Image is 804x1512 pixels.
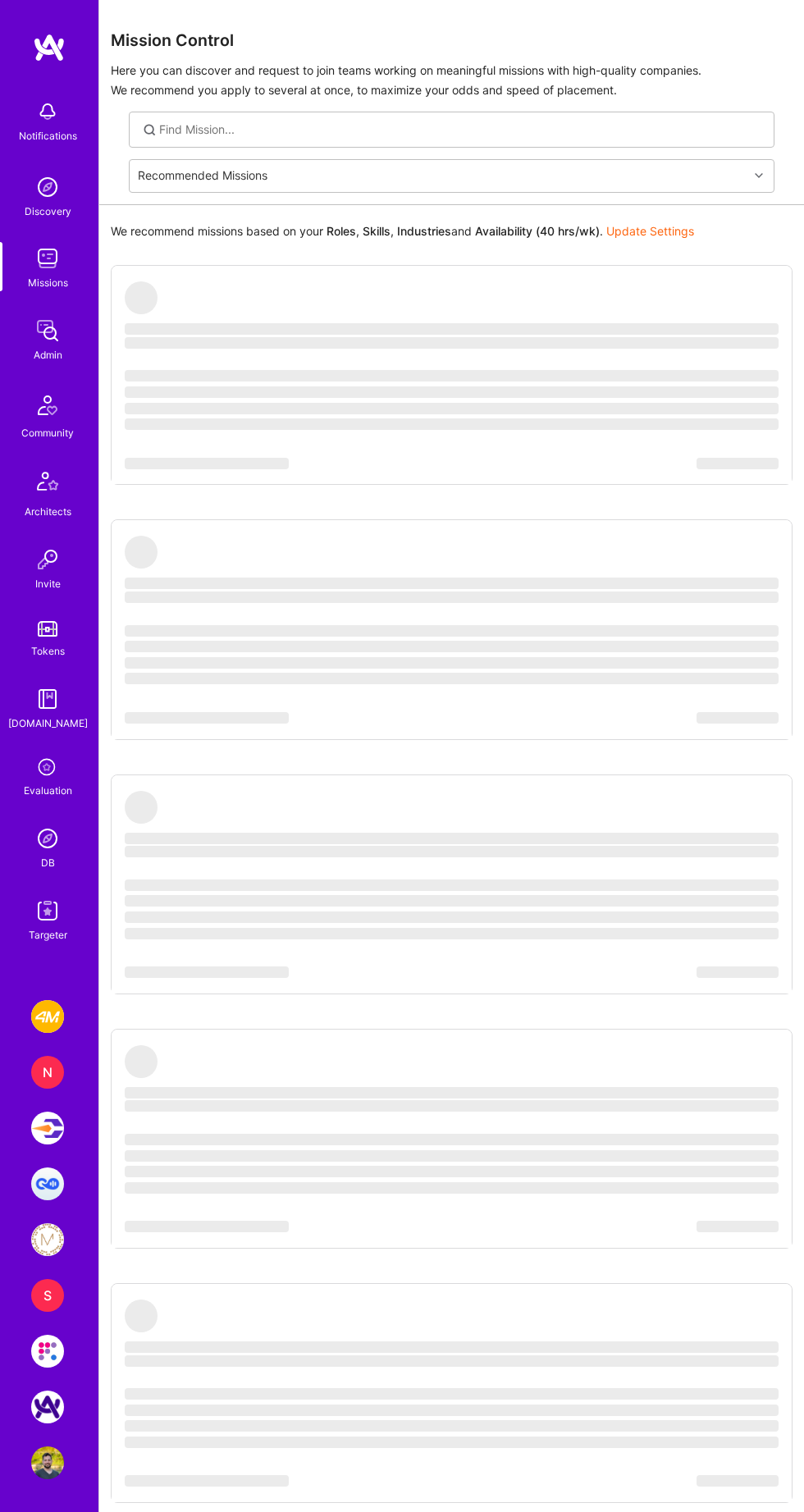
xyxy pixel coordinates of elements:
[34,754,62,783] i: icon SelectionTeam
[31,1056,64,1089] div: N
[25,504,71,520] div: Architects
[27,1056,68,1089] a: N
[31,1112,64,1144] img: Velocity: Enabling Developers Create Isolated Environments, Easily.
[27,1112,68,1144] a: Velocity: Enabling Developers Create Isolated Environments, Easily.
[28,464,67,504] img: Architects
[21,425,74,441] div: Community
[31,1335,64,1368] img: Evinced: AI-Agents Accessibility Solution
[27,1000,68,1033] a: 4M Analytics: Web-based subsurface-mapping tool
[24,783,72,799] div: Evaluation
[31,242,64,275] img: teamwork
[41,855,55,871] div: DB
[27,1446,68,1479] a: User Avatar
[31,1279,64,1312] div: S
[34,347,62,363] div: Admin
[27,1335,68,1368] a: Evinced: AI-Agents Accessibility Solution
[111,61,793,100] p: Here you can discover and request to join teams working on meaningful missions with high-quality ...
[111,223,694,240] p: We recommend missions based on your , , and .
[38,621,57,637] img: tokens
[397,224,451,238] b: Industries
[28,386,67,425] img: Community
[31,1167,64,1200] img: Loora: Backend Engineer for Loora
[33,33,66,62] img: logo
[141,121,158,139] i: icon SearchGrey
[31,314,64,347] img: admin teamwork
[27,1279,68,1312] a: S
[327,224,356,238] b: Roles
[28,275,68,291] div: Missions
[27,1391,68,1423] a: A.Team: AI solutions program manager
[138,168,267,185] div: Recommended Missions
[27,1223,68,1256] a: E.j beyond me: eCommerce Mobile App
[111,31,793,51] h3: Mission Control
[475,224,600,238] b: Availability (40 hrs/wk)
[31,822,64,855] img: Admin Search
[29,927,67,943] div: Targeter
[31,1000,64,1033] img: 4M Analytics: Web-based subsurface-mapping tool
[27,1167,68,1200] a: Loora: Backend Engineer for Loora
[31,894,64,927] img: Skill Targeter
[606,224,694,238] a: Update Settings
[31,683,64,715] img: guide book
[31,1391,64,1423] img: A.Team: AI solutions program manager
[25,203,71,220] div: Discovery
[363,224,391,238] b: Skills
[31,643,65,660] div: Tokens
[31,1446,64,1479] img: User Avatar
[31,1223,64,1256] img: E.j beyond me: eCommerce Mobile App
[31,171,64,203] img: discovery
[755,171,763,180] i: icon Chevron
[31,95,64,128] img: bell
[19,128,77,144] div: Notifications
[8,715,88,732] div: [DOMAIN_NAME]
[31,543,64,576] img: Invite
[35,576,61,592] div: Invite
[159,121,762,138] input: Find Mission...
